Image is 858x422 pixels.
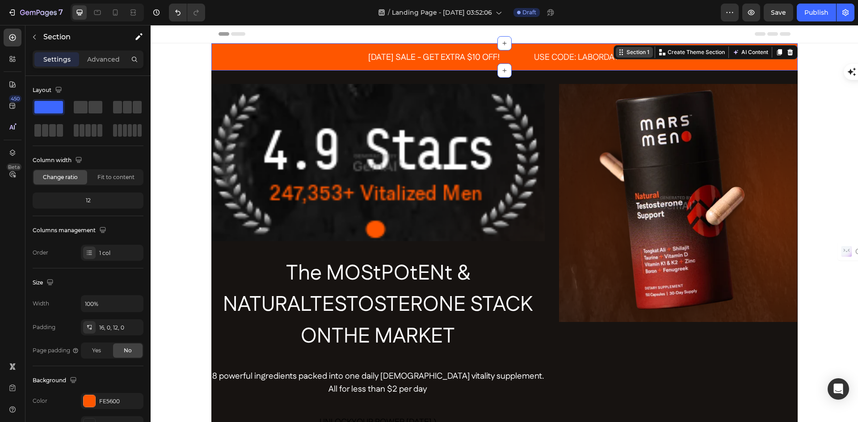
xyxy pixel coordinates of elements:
h2: The MOStPOtENt & NATURALTESTOSTERONE STACK ONTHE MARKET [61,232,395,329]
div: Color [33,397,47,405]
div: 8 powerful ingredients packed into one daily [DEMOGRAPHIC_DATA] vitality supplement. All for less... [61,344,395,372]
span: Save [771,8,786,17]
span: Change ratio [43,173,78,181]
p: Section [43,32,117,42]
div: Publish [804,8,829,17]
input: Auto [81,296,143,312]
div: UNLOCKYOUR POWER [DATE] ) [169,391,286,404]
span: Fit to content [97,173,135,181]
div: Open Intercom Messenger [828,378,849,400]
p: 7 [59,7,63,18]
iframe: To enrich screen reader interactions, please activate Accessibility in Grammarly extension settings [151,25,858,422]
p: Advanced [87,55,120,64]
button: 7 [4,4,67,21]
button: UNLOCKYOUR POWER TODAY ) [128,388,327,408]
div: Columns management [33,225,108,237]
div: Layout [33,84,64,96]
div: 1 col [99,249,141,257]
span: / [388,8,390,17]
div: Padding [33,323,55,331]
div: Width [33,300,49,308]
div: Order [33,249,48,257]
div: 450 [9,95,21,102]
button: Publish [797,4,836,21]
div: Column width [33,155,84,167]
p: Create Theme Section [517,23,574,31]
div: Page padding [33,347,79,355]
div: USE CODE: LABORDAY [383,25,491,40]
div: 12 [34,194,142,207]
span: Yes [92,347,101,355]
div: Background [33,375,79,387]
div: 16, 0, 12, 0 [99,324,141,332]
img: Alt image [61,59,395,216]
div: [DATE] SALE - GET EXTRA $10 OFF! [217,25,369,40]
img: Alt image [408,59,647,297]
div: Beta [7,163,21,171]
div: Size [33,277,55,289]
div: Section 1 [474,23,500,31]
span: No [124,347,132,355]
button: AI Content [580,22,619,33]
div: FE5600 [99,397,141,405]
p: Settings [43,55,71,64]
span: Draft [522,8,536,17]
span: Landing Page - [DATE] 03:52:06 [392,8,492,17]
button: Save [764,4,793,21]
div: Undo/Redo [169,4,205,21]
